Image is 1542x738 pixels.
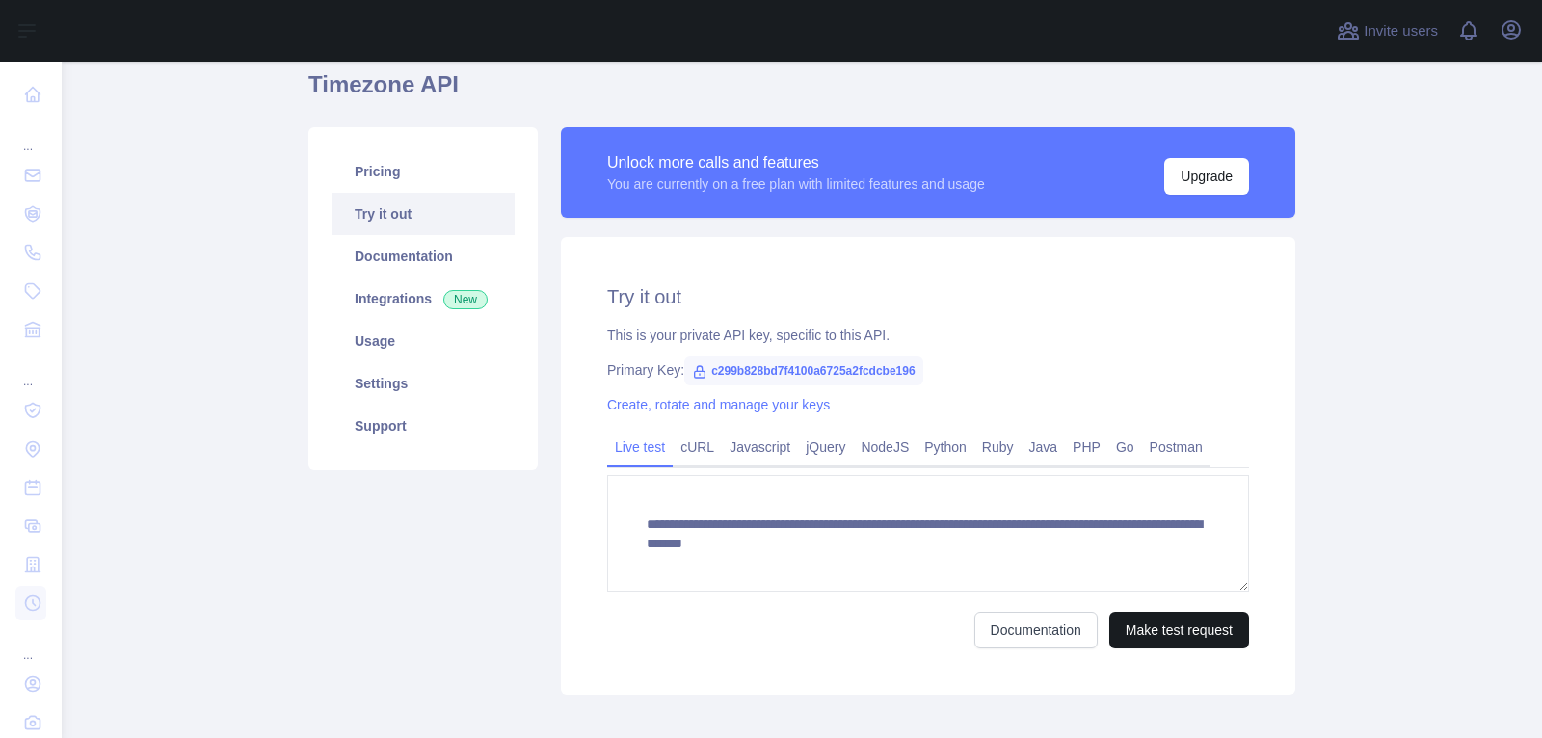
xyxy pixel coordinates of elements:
[308,69,1295,116] h1: Timezone API
[1142,432,1210,462] a: Postman
[15,116,46,154] div: ...
[684,356,923,385] span: c299b828bd7f4100a6725a2fcdcbe196
[607,432,673,462] a: Live test
[332,320,515,362] a: Usage
[332,235,515,277] a: Documentation
[1022,432,1066,462] a: Java
[15,624,46,663] div: ...
[332,150,515,193] a: Pricing
[1109,612,1249,648] button: Make test request
[332,362,515,405] a: Settings
[15,351,46,389] div: ...
[1364,20,1438,42] span: Invite users
[332,193,515,235] a: Try it out
[917,432,974,462] a: Python
[607,397,830,412] a: Create, rotate and manage your keys
[853,432,917,462] a: NodeJS
[1065,432,1108,462] a: PHP
[332,405,515,447] a: Support
[607,283,1249,310] h2: Try it out
[1164,158,1249,195] button: Upgrade
[798,432,853,462] a: jQuery
[974,612,1098,648] a: Documentation
[607,151,985,174] div: Unlock more calls and features
[673,432,722,462] a: cURL
[607,360,1249,380] div: Primary Key:
[607,326,1249,345] div: This is your private API key, specific to this API.
[1108,432,1142,462] a: Go
[332,277,515,320] a: Integrations New
[722,432,798,462] a: Javascript
[974,432,1022,462] a: Ruby
[1333,15,1442,46] button: Invite users
[607,174,985,194] div: You are currently on a free plan with limited features and usage
[443,290,488,309] span: New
